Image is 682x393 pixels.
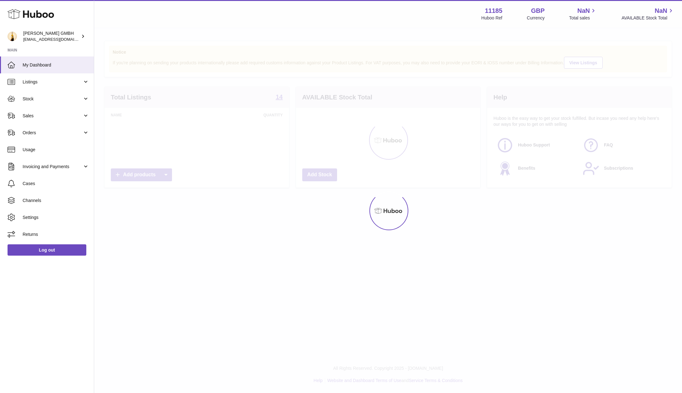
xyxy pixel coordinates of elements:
[569,15,597,21] span: Total sales
[8,32,17,41] img: internalAdmin-11185@internal.huboo.com
[621,7,674,21] a: NaN AVAILABLE Stock Total
[8,244,86,256] a: Log out
[531,7,545,15] strong: GBP
[569,7,597,21] a: NaN Total sales
[23,62,89,68] span: My Dashboard
[23,113,83,119] span: Sales
[655,7,667,15] span: NaN
[23,79,83,85] span: Listings
[485,7,502,15] strong: 11185
[23,231,89,237] span: Returns
[23,215,89,220] span: Settings
[23,181,89,187] span: Cases
[577,7,590,15] span: NaN
[23,198,89,204] span: Channels
[23,164,83,170] span: Invoicing and Payments
[621,15,674,21] span: AVAILABLE Stock Total
[23,96,83,102] span: Stock
[23,130,83,136] span: Orders
[527,15,545,21] div: Currency
[481,15,502,21] div: Huboo Ref
[23,37,92,42] span: [EMAIL_ADDRESS][DOMAIN_NAME]
[23,147,89,153] span: Usage
[23,30,80,42] div: [PERSON_NAME] GMBH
